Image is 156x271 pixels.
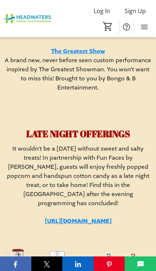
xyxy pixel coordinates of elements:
[7,145,149,207] span: It wouldn't be a [DATE] without sweet and salty treats! In partnership with Fun Faces by [PERSON_...
[137,20,152,34] button: Menu
[125,256,156,271] button: SMS
[4,5,53,32] img: Headwaters Health Care Foundation's Logo
[125,7,146,15] span: Sign Up
[26,127,130,140] span: LATE NIGHT OFFERINGS
[51,47,105,55] a: The Greatest Show
[101,20,114,33] button: Cart
[5,56,151,91] span: A brand new, never before seen custom performance inspired by The Greatest Showman. You won't wan...
[94,7,110,15] span: Log In
[31,256,63,271] button: X
[62,256,94,271] button: LinkedIn
[119,5,152,17] button: Sign Up
[45,217,112,225] a: [URL][DOMAIN_NAME]
[94,256,125,271] button: Pinterest
[88,5,116,17] button: Log In
[119,20,134,34] button: Help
